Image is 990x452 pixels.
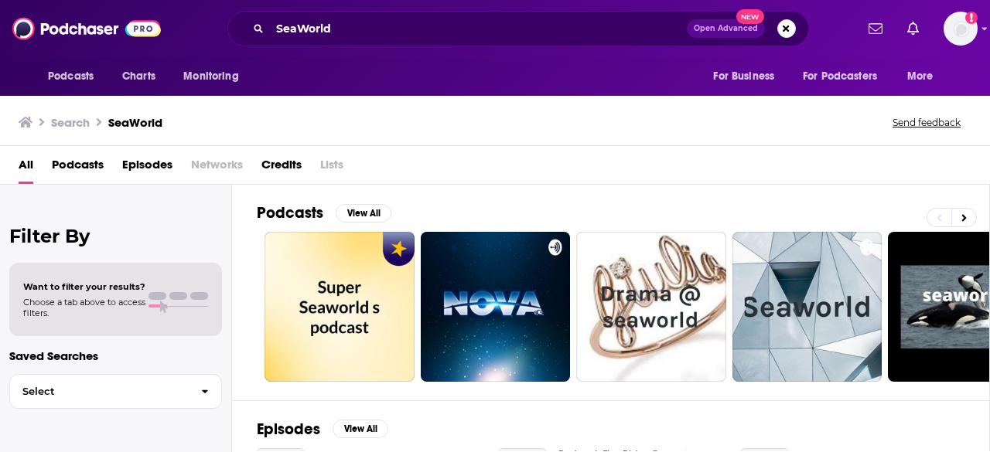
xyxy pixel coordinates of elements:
button: open menu [793,62,900,91]
span: New [736,9,764,24]
span: Charts [122,66,155,87]
div: Search podcasts, credits, & more... [227,11,809,46]
a: Show notifications dropdown [901,15,925,42]
span: Networks [191,152,243,184]
a: Episodes [122,152,172,184]
button: Send feedback [888,116,965,129]
button: open menu [37,62,114,91]
span: Choose a tab above to access filters. [23,297,145,318]
h3: Search [51,115,90,130]
button: View All [336,204,391,223]
a: All [19,152,33,184]
span: For Business [713,66,774,87]
a: EpisodesView All [257,420,388,439]
svg: Add a profile image [965,12,978,24]
h2: Podcasts [257,203,323,223]
img: Podchaser - Follow, Share and Rate Podcasts [12,14,161,43]
button: Show profile menu [944,12,978,46]
span: Podcasts [48,66,94,87]
a: Show notifications dropdown [862,15,889,42]
button: open menu [896,62,953,91]
button: open menu [172,62,258,91]
img: User Profile [944,12,978,46]
h2: Filter By [9,225,222,247]
span: For Podcasters [803,66,877,87]
button: open menu [702,62,794,91]
span: Logged in as WesBurdett [944,12,978,46]
span: Open Advanced [694,25,758,32]
button: Open AdvancedNew [687,19,765,38]
span: Monitoring [183,66,238,87]
span: More [907,66,934,87]
h3: SeaWorld [108,115,162,130]
button: View All [333,420,388,438]
span: Select [10,386,189,396]
span: Want to filter your results? [23,281,145,292]
a: Podcasts [52,152,104,184]
a: Credits [261,152,302,184]
a: PodcastsView All [257,203,391,223]
span: Lists [320,152,343,184]
h2: Episodes [257,420,320,439]
a: Charts [112,62,165,91]
input: Search podcasts, credits, & more... [270,16,687,41]
p: Saved Searches [9,348,222,363]
button: Select [9,374,222,409]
